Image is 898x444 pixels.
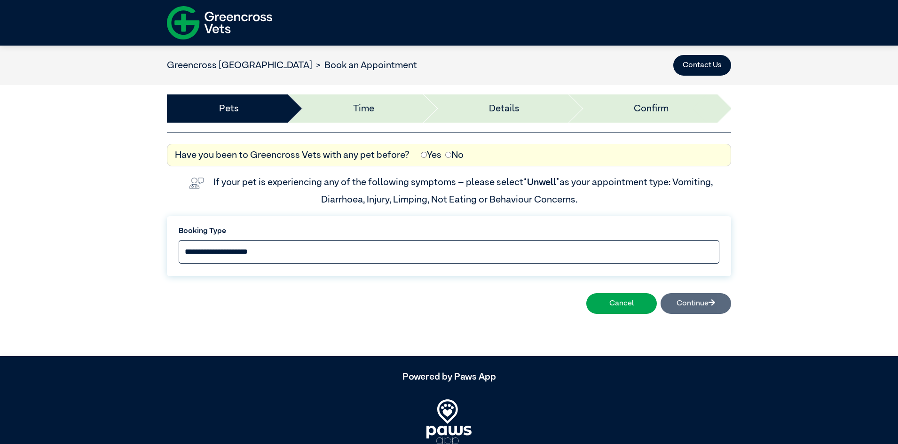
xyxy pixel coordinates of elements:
a: Pets [219,101,239,116]
img: vet [185,174,208,193]
li: Book an Appointment [312,58,417,72]
label: Have you been to Greencross Vets with any pet before? [175,148,410,162]
label: Booking Type [179,226,719,237]
img: f-logo [167,2,272,43]
span: “Unwell” [523,178,559,187]
h5: Powered by Paws App [167,371,731,382]
input: No [445,152,451,158]
label: If your pet is experiencing any of the following symptoms – please select as your appointment typ... [213,178,715,204]
nav: breadcrumb [167,58,417,72]
input: Yes [421,152,427,158]
button: Contact Us [673,55,731,76]
a: Greencross [GEOGRAPHIC_DATA] [167,61,312,70]
label: No [445,148,464,162]
label: Yes [421,148,441,162]
button: Cancel [586,293,657,314]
